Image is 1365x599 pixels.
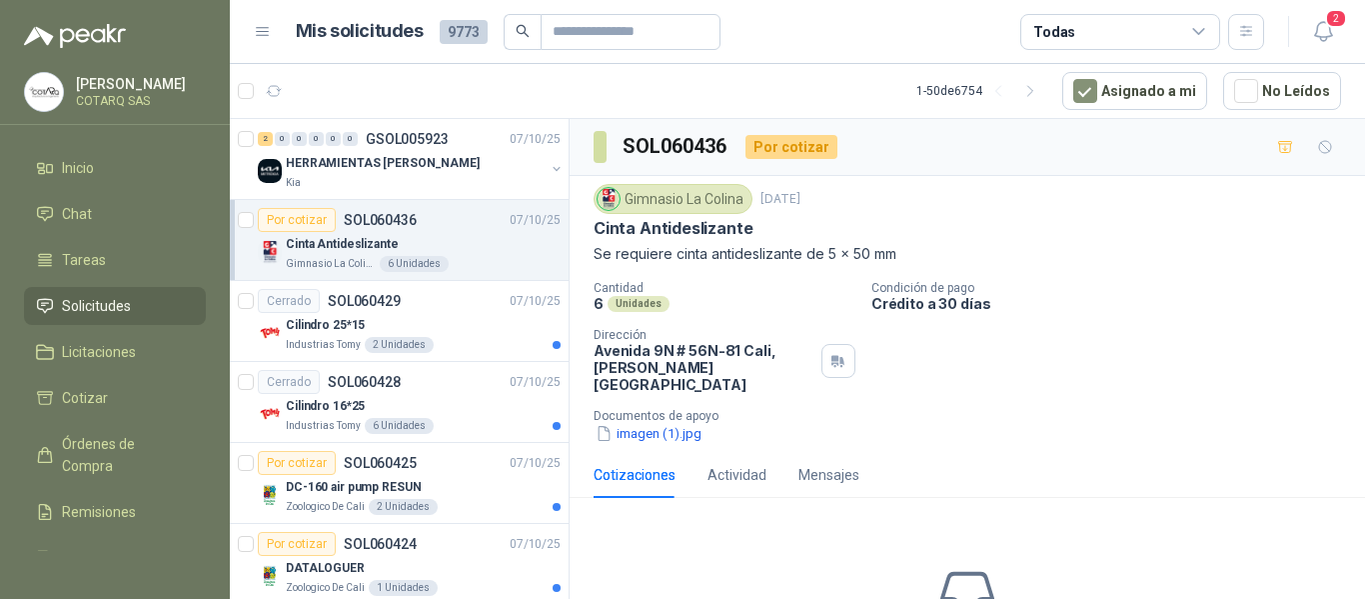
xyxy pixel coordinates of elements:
p: Documentos de apoyo [594,409,1357,423]
p: Cinta Antideslizante [286,235,399,254]
img: Company Logo [598,188,620,210]
img: Company Logo [258,240,282,264]
img: Company Logo [258,483,282,507]
div: Por cotizar [258,532,336,556]
div: Por cotizar [258,208,336,232]
a: Por cotizarSOL06042507/10/25 Company LogoDC-160 air pump RESUNZoologico De Cali2 Unidades [230,443,569,524]
a: Solicitudes [24,287,206,325]
p: 07/10/25 [510,211,561,230]
p: Se requiere cinta antideslizante de 5 x 50 mm [594,243,1341,265]
p: HERRAMIENTAS [PERSON_NAME] [286,154,480,173]
div: 0 [275,132,290,146]
a: Cotizar [24,379,206,417]
p: Cilindro 25*15 [286,316,365,335]
p: Avenida 9N # 56N-81 Cali , [PERSON_NAME][GEOGRAPHIC_DATA] [594,342,813,393]
span: Solicitudes [62,295,131,317]
p: 07/10/25 [510,292,561,311]
img: Company Logo [25,73,63,111]
p: DATALOGUER [286,559,365,578]
p: Industrias Tomy [286,337,361,353]
button: 2 [1305,14,1341,50]
p: Gimnasio La Colina [286,256,376,272]
div: Todas [1033,21,1075,43]
a: Inicio [24,149,206,187]
span: Cotizar [62,387,108,409]
p: COTARQ SAS [76,95,201,107]
div: 0 [326,132,341,146]
p: Crédito a 30 días [871,295,1357,312]
p: SOL060429 [328,294,401,308]
a: Órdenes de Compra [24,425,206,485]
span: search [516,24,530,38]
div: 6 Unidades [365,418,434,434]
p: [DATE] [760,190,800,209]
p: Zoologico De Cali [286,499,365,515]
a: Por cotizarSOL06043607/10/25 Company LogoCinta AntideslizanteGimnasio La Colina6 Unidades [230,200,569,281]
p: 07/10/25 [510,130,561,149]
p: DC-160 air pump RESUN [286,478,421,497]
div: Cerrado [258,289,320,313]
span: Tareas [62,249,106,271]
img: Company Logo [258,159,282,183]
a: CerradoSOL06042907/10/25 Company LogoCilindro 25*15Industrias Tomy2 Unidades [230,281,569,362]
button: Asignado a mi [1062,72,1207,110]
p: Dirección [594,328,813,342]
p: Cantidad [594,281,855,295]
p: SOL060424 [344,537,417,551]
p: SOL060428 [328,375,401,389]
p: Condición de pago [871,281,1357,295]
p: 07/10/25 [510,454,561,473]
a: Tareas [24,241,206,279]
img: Company Logo [258,402,282,426]
p: 07/10/25 [510,535,561,554]
div: Por cotizar [258,451,336,475]
img: Logo peakr [24,24,126,48]
div: 2 Unidades [369,499,438,515]
img: Company Logo [258,321,282,345]
div: 6 Unidades [380,256,449,272]
div: Mensajes [798,464,859,486]
span: Remisiones [62,501,136,523]
p: [PERSON_NAME] [76,77,201,91]
p: 07/10/25 [510,373,561,392]
div: 1 Unidades [369,580,438,596]
div: 2 [258,132,273,146]
a: Licitaciones [24,333,206,371]
span: Configuración [62,547,150,569]
button: No Leídos [1223,72,1341,110]
button: imagen (1).jpg [594,423,703,444]
span: Chat [62,203,92,225]
div: 2 Unidades [365,337,434,353]
h3: SOL060436 [623,131,729,162]
div: Actividad [707,464,766,486]
div: Cotizaciones [594,464,676,486]
p: Cilindro 16*25 [286,397,365,416]
a: Chat [24,195,206,233]
span: Inicio [62,157,94,179]
span: 9773 [440,20,488,44]
a: CerradoSOL06042807/10/25 Company LogoCilindro 16*25Industrias Tomy6 Unidades [230,362,569,443]
p: Zoologico De Cali [286,580,365,596]
div: Por cotizar [745,135,837,159]
p: SOL060436 [344,213,417,227]
p: GSOL005923 [366,132,449,146]
div: Gimnasio La Colina [594,184,752,214]
p: SOL060425 [344,456,417,470]
p: Cinta Antideslizante [594,218,752,239]
span: Órdenes de Compra [62,433,187,477]
h1: Mis solicitudes [296,17,424,46]
p: 6 [594,295,604,312]
a: Configuración [24,539,206,577]
a: Remisiones [24,493,206,531]
div: 1 - 50 de 6754 [916,75,1046,107]
p: Industrias Tomy [286,418,361,434]
div: Unidades [608,296,670,312]
p: Kia [286,175,301,191]
div: 0 [309,132,324,146]
div: 0 [292,132,307,146]
span: Licitaciones [62,341,136,363]
span: 2 [1325,9,1347,28]
div: 0 [343,132,358,146]
img: Company Logo [258,564,282,588]
div: Cerrado [258,370,320,394]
